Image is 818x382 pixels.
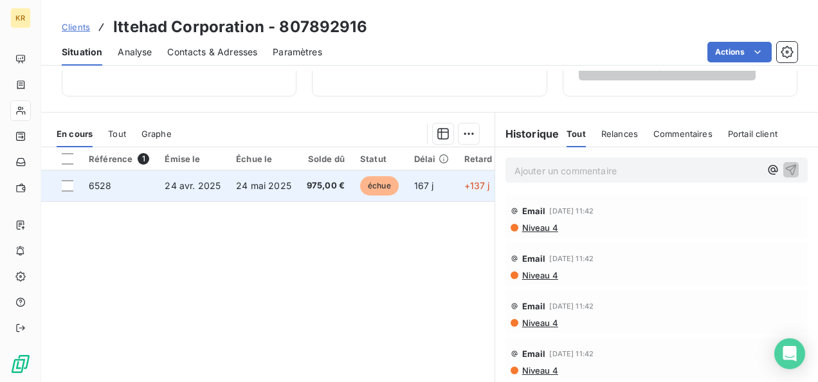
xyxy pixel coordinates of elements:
span: 975,00 € [307,179,345,192]
span: Niveau 4 [521,223,558,233]
span: Email [522,301,546,311]
span: [DATE] 11:42 [549,350,594,358]
div: Statut [360,154,399,164]
div: KR [10,8,31,28]
div: Échue le [236,154,291,164]
span: Contacts & Adresses [167,46,257,59]
span: Clients [62,22,90,32]
span: Email [522,349,546,359]
span: Commentaires [653,129,713,139]
a: Clients [62,21,90,33]
h3: Ittehad Corporation - 807892916 [113,15,367,39]
span: Email [522,253,546,264]
span: Analyse [118,46,152,59]
span: échue [360,176,399,196]
span: Email [522,206,546,216]
span: 6528 [89,180,112,191]
div: Solde dû [307,154,345,164]
img: Logo LeanPay [10,354,31,374]
div: Émise le [165,154,221,164]
span: Voir [594,62,727,72]
span: 24 mai 2025 [236,180,291,191]
span: [DATE] 11:42 [549,302,594,310]
span: +137 j [464,180,490,191]
span: Niveau 4 [521,270,558,280]
div: Open Intercom Messenger [774,338,805,369]
span: Graphe [141,129,172,139]
span: Niveau 4 [521,365,558,376]
div: Délai [414,154,449,164]
span: Tout [567,129,586,139]
div: Référence [89,153,149,165]
span: Tout [108,129,126,139]
span: Relances [601,129,638,139]
span: Niveau 4 [521,318,558,328]
span: [DATE] 11:42 [549,207,594,215]
span: Portail client [728,129,777,139]
span: 167 j [414,180,434,191]
div: Retard [464,154,505,164]
span: Situation [62,46,102,59]
span: En cours [57,129,93,139]
span: [DATE] 11:42 [549,255,594,262]
span: Paramètres [273,46,322,59]
span: 24 avr. 2025 [165,180,221,191]
h6: Historique [495,126,559,141]
button: Actions [707,42,772,62]
span: 1 [138,153,149,165]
